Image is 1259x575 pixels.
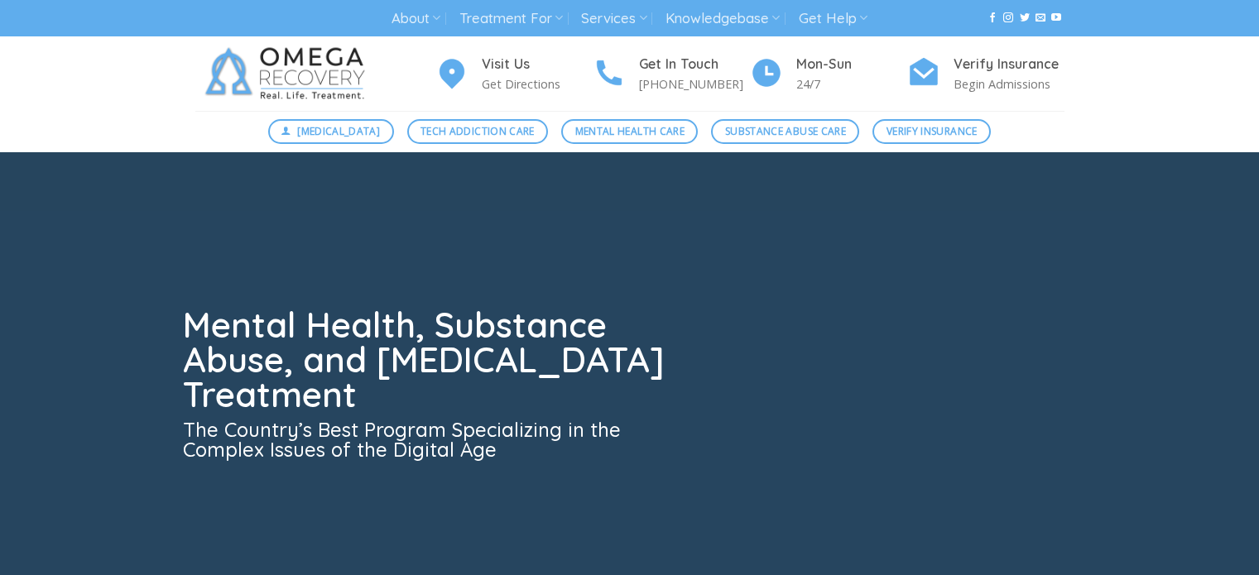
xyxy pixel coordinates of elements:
a: Verify Insurance [872,119,991,144]
a: Follow on YouTube [1051,12,1061,24]
span: Substance Abuse Care [725,123,846,139]
a: Get In Touch [PHONE_NUMBER] [593,54,750,94]
p: 24/7 [796,74,907,93]
a: Treatment For [459,3,563,34]
h4: Visit Us [482,54,593,75]
a: Follow on Facebook [987,12,997,24]
span: Mental Health Care [575,123,685,139]
p: [PHONE_NUMBER] [639,74,750,93]
a: Follow on Twitter [1020,12,1030,24]
a: Knowledgebase [666,3,780,34]
span: Verify Insurance [887,123,978,139]
p: Begin Admissions [954,74,1064,93]
a: Substance Abuse Care [711,119,859,144]
a: Send us an email [1036,12,1045,24]
a: Mental Health Care [561,119,698,144]
a: Get Help [799,3,867,34]
span: Tech Addiction Care [420,123,535,139]
h4: Verify Insurance [954,54,1064,75]
h4: Mon-Sun [796,54,907,75]
a: Services [581,3,646,34]
p: Get Directions [482,74,593,93]
h4: Get In Touch [639,54,750,75]
a: About [392,3,440,34]
a: Tech Addiction Care [407,119,549,144]
a: Visit Us Get Directions [435,54,593,94]
h1: Mental Health, Substance Abuse, and [MEDICAL_DATA] Treatment [183,308,675,412]
a: Verify Insurance Begin Admissions [907,54,1064,94]
span: [MEDICAL_DATA] [297,123,380,139]
a: Follow on Instagram [1003,12,1013,24]
a: [MEDICAL_DATA] [268,119,394,144]
img: Omega Recovery [195,36,382,111]
h3: The Country’s Best Program Specializing in the Complex Issues of the Digital Age [183,419,675,459]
